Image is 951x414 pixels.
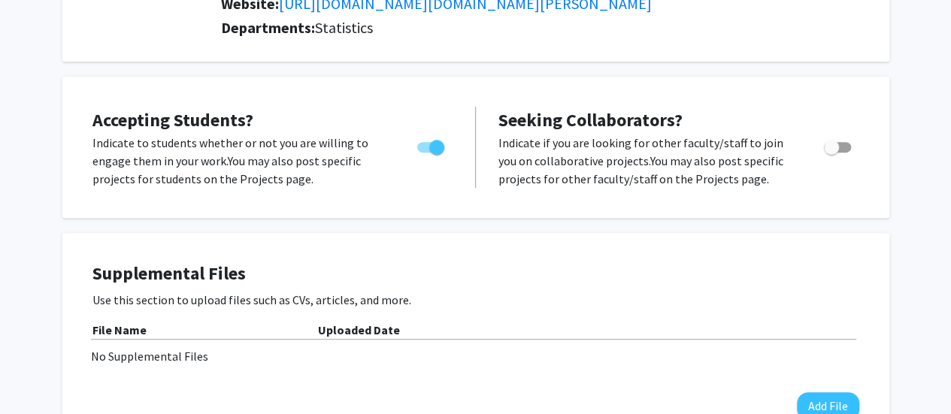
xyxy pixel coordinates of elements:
[92,322,147,337] b: File Name
[818,134,859,156] div: Toggle
[92,108,253,131] span: Accepting Students?
[498,134,795,188] p: Indicate if you are looking for other faculty/staff to join you on collaborative projects. You ma...
[92,291,859,309] p: Use this section to upload files such as CVs, articles, and more.
[91,347,861,365] div: No Supplemental Files
[411,134,453,156] div: Toggle
[315,18,373,37] span: Statistics
[498,108,683,131] span: Seeking Collaborators?
[92,134,389,188] p: Indicate to students whether or not you are willing to engage them in your work. You may also pos...
[92,263,859,285] h4: Supplemental Files
[318,322,400,337] b: Uploaded Date
[210,19,874,37] h2: Departments:
[11,346,64,403] iframe: Chat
